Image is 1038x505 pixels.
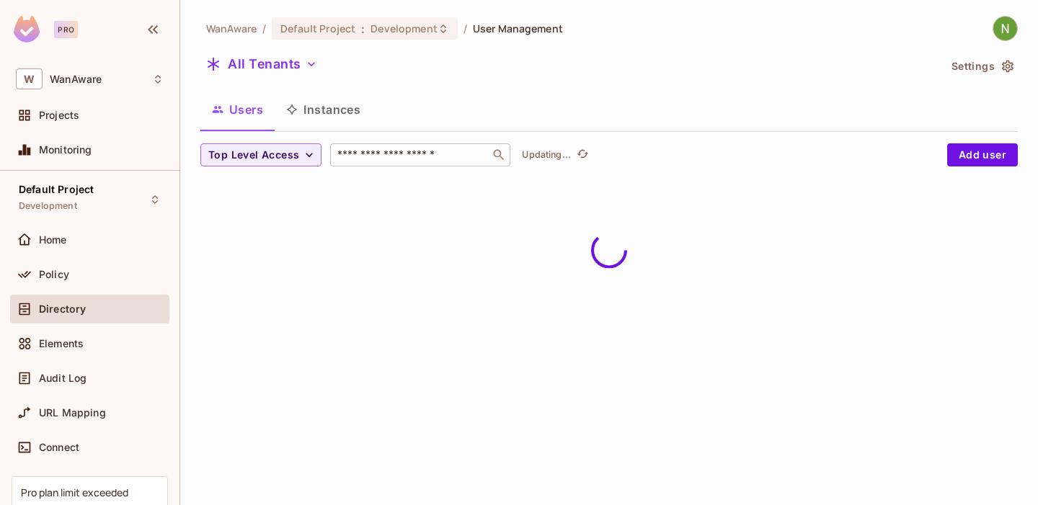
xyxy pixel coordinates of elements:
span: Click to refresh data [571,146,591,164]
span: Monitoring [39,144,92,156]
span: Elements [39,338,84,349]
span: Directory [39,303,86,315]
button: Users [200,91,275,128]
span: Audit Log [39,372,86,384]
span: URL Mapping [39,407,106,419]
span: Default Project [280,22,355,35]
div: Pro plan limit exceeded [21,486,128,499]
span: Default Project [19,184,94,195]
button: Top Level Access [200,143,321,166]
button: All Tenants [200,53,323,76]
button: Instances [275,91,372,128]
span: Development [371,22,437,35]
button: Add user [947,143,1018,166]
span: Home [39,234,67,246]
span: Development [19,200,77,212]
div: Pro [54,21,78,38]
span: : [360,23,365,35]
span: Workspace: WanAware [50,73,102,85]
span: Top Level Access [208,146,299,164]
img: Navanath Jadhav [993,17,1017,40]
span: User Management [473,22,563,35]
span: the active workspace [206,22,257,35]
span: Projects [39,110,79,121]
button: refresh [574,146,591,164]
button: Settings [946,55,1018,78]
span: refresh [577,148,589,162]
span: W [16,68,43,89]
img: SReyMgAAAABJRU5ErkJggg== [14,16,40,43]
span: Policy [39,269,69,280]
li: / [463,22,467,35]
span: Connect [39,442,79,453]
p: Updating... [522,149,571,161]
li: / [262,22,266,35]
